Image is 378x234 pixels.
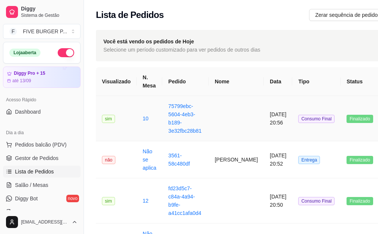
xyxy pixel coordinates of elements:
[15,208,26,216] span: KDS
[3,213,81,231] button: [EMAIL_ADDRESS][DOMAIN_NAME]
[168,185,201,216] a: fd23d5c7-c84a-4a94-b9fe-a41cc1afa0d4
[143,116,149,121] a: 10
[15,154,58,162] span: Gestor de Pedidos
[264,67,292,96] th: Data
[3,193,81,204] a: Diggy Botnovo
[298,115,335,123] span: Consumo Final
[15,168,54,175] span: Lista de Pedidos
[168,153,190,167] a: 3561-58c480df
[15,141,67,148] span: Pedidos balcão (PDV)
[23,28,67,35] div: FIVE BURGER P ...
[103,39,194,44] strong: Você está vendo os pedidos de Hoje
[15,195,38,202] span: Diggy Bot
[21,219,69,225] span: [EMAIL_ADDRESS][DOMAIN_NAME]
[3,139,81,151] button: Pedidos balcão (PDV)
[21,12,78,18] span: Sistema de Gestão
[3,206,81,218] a: KDS
[298,156,320,164] span: Entrega
[15,181,48,189] span: Salão / Mesas
[347,156,373,164] span: Finalizado
[14,71,45,76] article: Diggy Pro + 15
[9,49,40,57] div: Loja aberta
[21,6,78,12] span: Diggy
[15,108,41,116] span: Dashboard
[137,67,163,96] th: N. Mesa
[3,67,81,88] a: Diggy Pro + 15até 13/09
[58,48,74,57] button: Alterar Status
[3,166,81,178] a: Lista de Pedidos
[298,197,335,205] span: Consumo Final
[209,67,264,96] th: Nome
[209,141,264,178] td: [PERSON_NAME]
[347,115,373,123] span: Finalizado
[3,3,81,21] a: DiggySistema de Gestão
[168,103,202,134] a: 75799ebc-5604-4eb3-b189-3e32fbc28b81
[3,106,81,118] a: Dashboard
[292,67,341,96] th: Tipo
[162,67,209,96] th: Pedido
[264,178,292,224] td: [DATE] 20:50
[102,197,115,205] span: sim
[347,197,373,205] span: Finalizado
[102,156,115,164] span: não
[102,115,115,123] span: sim
[143,198,149,204] a: 12
[96,9,164,21] h2: Lista de Pedidos
[3,24,81,39] button: Select a team
[12,78,31,84] article: até 13/09
[9,28,17,35] span: F
[143,148,157,171] a: Não se aplica
[264,96,292,141] td: [DATE] 20:56
[96,67,137,96] th: Visualizado
[3,94,81,106] div: Acesso Rápido
[264,141,292,178] td: [DATE] 20:52
[3,179,81,191] a: Salão / Mesas
[3,127,81,139] div: Dia a dia
[3,152,81,164] a: Gestor de Pedidos
[103,46,260,54] span: Selecione um período customizado para ver pedidos de outros dias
